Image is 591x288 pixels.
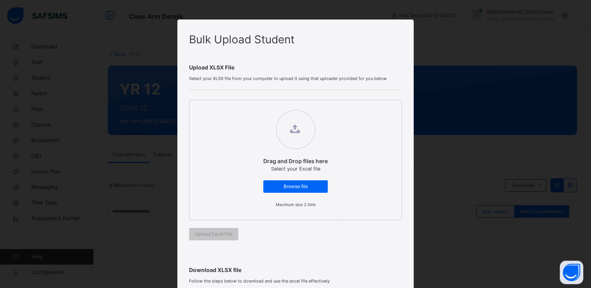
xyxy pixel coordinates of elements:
[271,166,320,172] span: Select your Excel file
[189,63,402,71] span: Upload XLSX File
[189,266,402,274] span: Download XLSX file
[189,278,402,284] span: Follow the steps below to download and use the excel file effectively
[189,75,402,82] span: Select your XLSX file from your computer to upload it using that uploader provided for you below
[276,202,316,207] small: Maximum size 2.5mb
[263,157,328,165] p: Drag and Drop files here
[560,261,583,284] button: Open asap
[269,183,322,190] span: Browse file
[195,231,232,238] span: Upload Excel File
[189,33,295,46] span: Bulk Upload Student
